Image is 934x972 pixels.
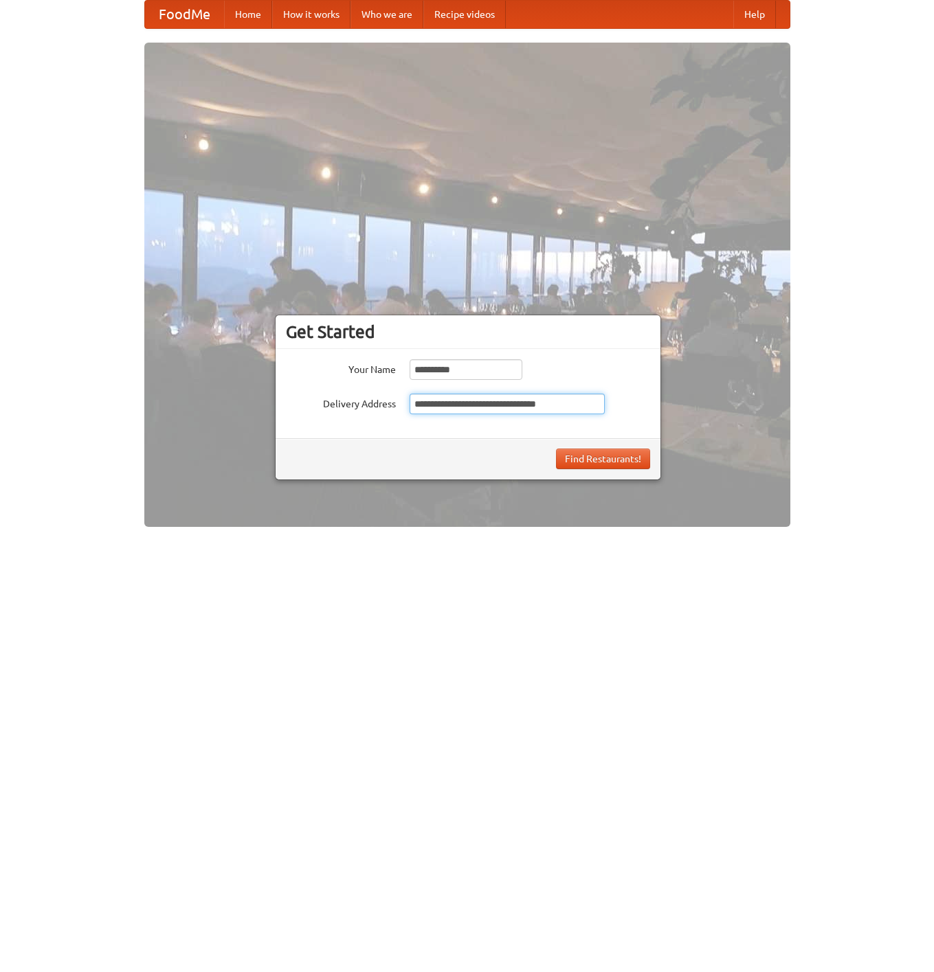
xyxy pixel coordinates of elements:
a: Help [733,1,776,28]
h3: Get Started [286,321,650,342]
label: Your Name [286,359,396,376]
a: Who we are [351,1,423,28]
a: FoodMe [145,1,224,28]
a: How it works [272,1,351,28]
button: Find Restaurants! [556,449,650,469]
label: Delivery Address [286,394,396,411]
a: Home [224,1,272,28]
a: Recipe videos [423,1,506,28]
